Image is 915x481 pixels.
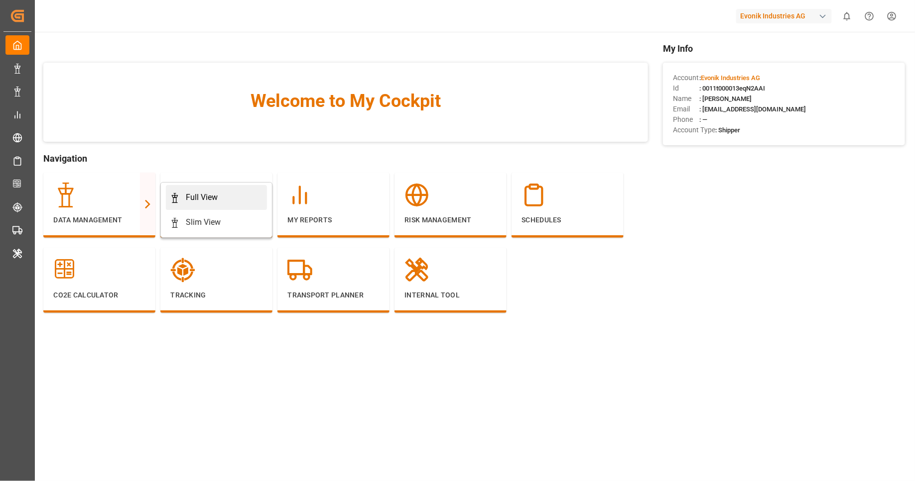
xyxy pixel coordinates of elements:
p: Data Management [53,215,145,225]
span: : [699,74,760,82]
p: Tracking [170,290,262,300]
span: My Info [663,42,905,55]
p: CO2e Calculator [53,290,145,300]
span: : 0011t000013eqN2AAI [699,85,765,92]
span: Name [673,94,699,104]
span: Navigation [43,152,648,165]
span: : [EMAIL_ADDRESS][DOMAIN_NAME] [699,105,806,113]
div: Slim View [186,216,221,228]
p: Internal Tool [404,290,497,300]
span: : — [699,116,707,123]
span: : [PERSON_NAME] [699,95,752,102]
span: Phone [673,114,699,125]
p: Risk Management [404,215,497,225]
span: Id [673,83,699,94]
button: Help Center [858,5,881,27]
span: Account Type [673,125,715,135]
div: Evonik Industries AG [736,9,832,23]
span: Email [673,104,699,114]
span: Account [673,73,699,83]
p: Transport Planner [287,290,380,300]
span: : Shipper [715,126,740,134]
span: Evonik Industries AG [701,74,760,82]
p: My Reports [287,215,380,225]
p: Schedules [522,215,614,225]
div: Full View [186,192,218,203]
a: Slim View [166,210,267,235]
button: Evonik Industries AG [736,6,836,25]
button: show 0 new notifications [836,5,858,27]
a: Full View [166,185,267,210]
span: Welcome to My Cockpit [63,88,628,114]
